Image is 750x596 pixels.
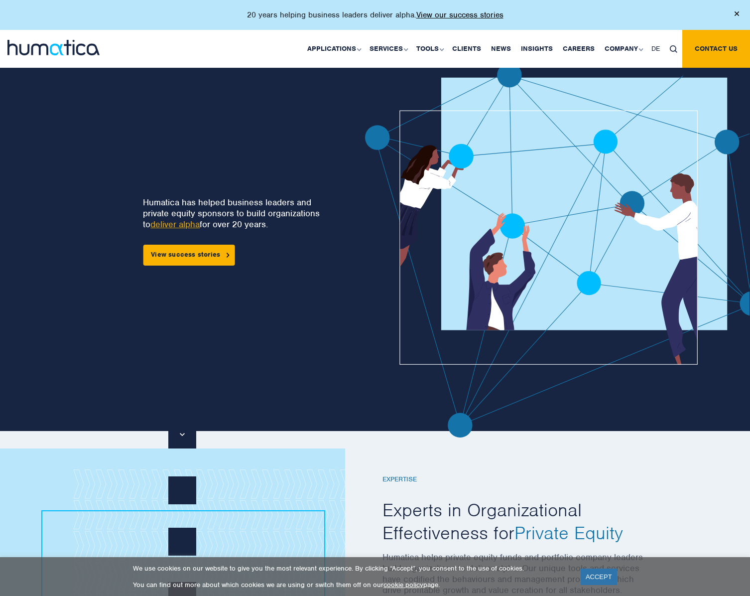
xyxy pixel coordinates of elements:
a: Insights [516,30,558,68]
a: ACCEPT [581,569,617,585]
img: downarrow [180,433,184,436]
a: View success stories [143,245,235,266]
img: search_icon [670,45,677,53]
span: Private Equity [514,521,623,544]
img: logo [7,40,100,55]
a: DE [646,30,665,68]
a: Services [365,30,411,68]
h2: Experts in Organizational Effectiveness for [382,499,651,544]
a: View our success stories [416,10,503,20]
p: Humatica has helped business leaders and private equity sponsors to build organizations to for ov... [143,197,324,230]
a: cookie policy [383,581,423,589]
a: News [486,30,516,68]
p: 20 years helping business leaders deliver alpha. [247,10,503,20]
img: arrowicon [226,253,229,257]
h6: EXPERTISE [382,475,651,484]
span: DE [651,44,660,53]
p: You can find out more about which cookies we are using or switch them off on our page. [133,581,568,589]
a: Contact us [682,30,750,68]
a: Careers [558,30,600,68]
a: Clients [447,30,486,68]
p: We use cookies on our website to give you the most relevant experience. By clicking “Accept”, you... [133,564,568,573]
a: deliver alpha [150,219,200,230]
a: Company [600,30,646,68]
a: Applications [302,30,365,68]
a: Tools [411,30,447,68]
